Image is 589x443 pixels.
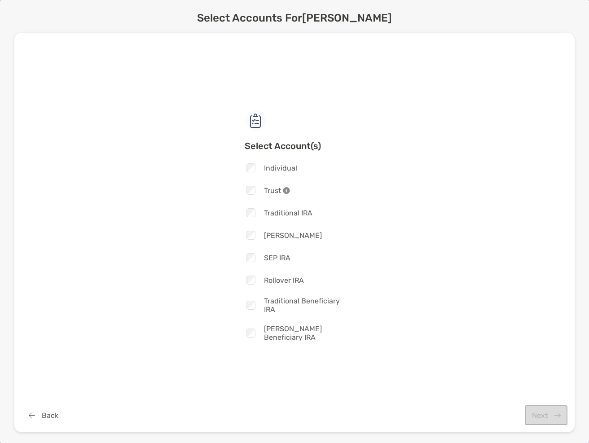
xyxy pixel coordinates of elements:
img: info-icon [283,187,290,194]
span: [PERSON_NAME] Beneficiary IRA [264,325,345,342]
h3: Select Account(s) [245,140,345,151]
span: Traditional Beneficiary IRA [264,297,345,314]
button: Back [22,405,65,425]
span: Trust [264,186,290,195]
span: SEP IRA [264,254,290,262]
h2: Select Accounts For [PERSON_NAME] [197,12,392,24]
span: Rollover IRA [264,276,304,285]
span: [PERSON_NAME] [264,231,322,240]
span: Traditional IRA [264,209,312,217]
span: Individual [264,164,297,172]
img: check list [245,110,266,132]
